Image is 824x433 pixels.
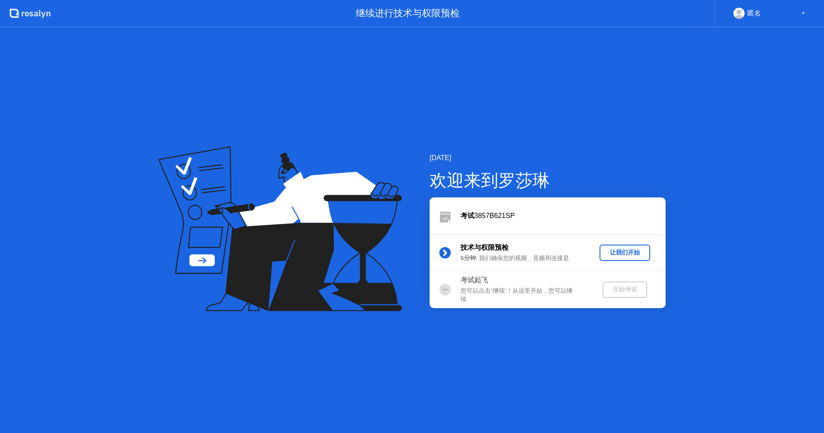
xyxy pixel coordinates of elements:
b: 技术与权限预检 [460,244,509,251]
div: ▼ [801,8,806,19]
div: [DATE] [430,153,666,163]
button: 让我们开始 [600,245,650,261]
div: 开始考试 [606,285,644,294]
b: 考试 [460,212,474,219]
div: 匿名 [747,8,761,19]
div: 让我们开始 [603,248,647,257]
div: 3857B621SP [460,211,666,221]
div: 欢迎来到罗莎琳 [430,167,666,193]
button: 开始考试 [603,282,647,298]
div: : 我们确保您的视频、音频和连接是 [460,254,584,263]
div: 您可以点击”继续”！从这里开始，您可以继续 [460,287,584,304]
b: 考试起飞 [460,276,488,284]
b: 5分钟 [460,255,476,261]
